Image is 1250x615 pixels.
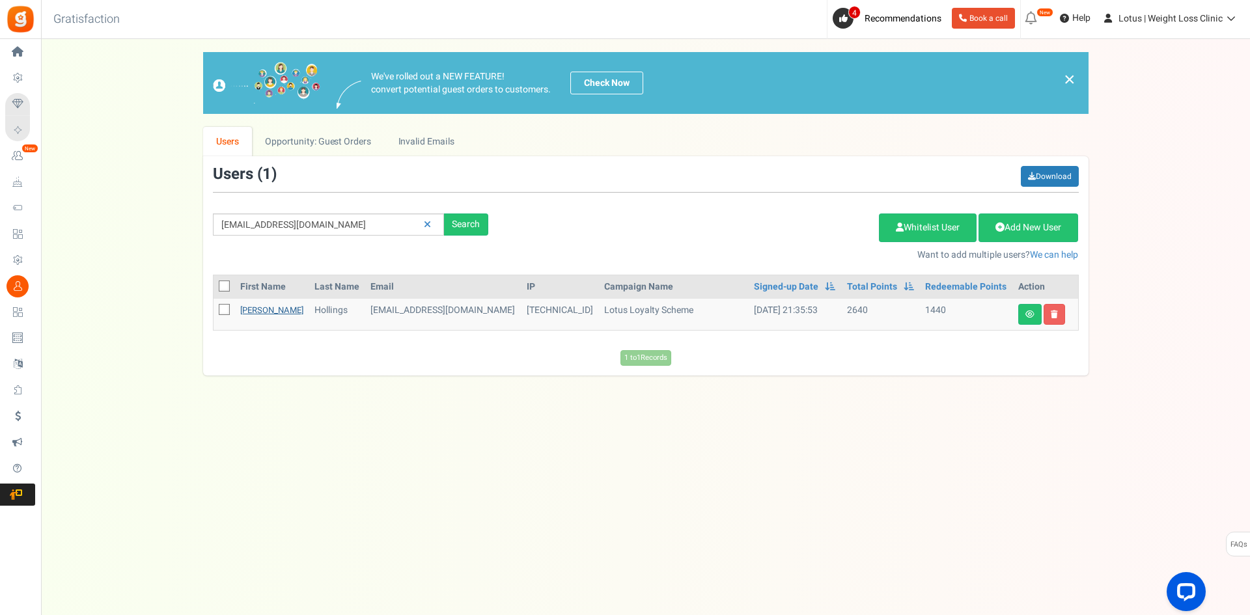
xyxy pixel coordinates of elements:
[235,275,309,299] th: First Name
[842,299,920,330] td: 2640
[309,275,365,299] th: Last Name
[213,62,320,104] img: images
[1051,310,1058,318] i: Delete user
[879,213,977,242] a: Whitelist User
[1118,12,1223,25] span: Lotus | Weight Loss Clinic
[570,72,643,94] a: Check Now
[599,299,749,330] td: Lotus Loyalty Scheme
[749,299,841,330] td: [DATE] 21:35:53
[599,275,749,299] th: Campaign Name
[521,299,599,330] td: [TECHNICAL_ID]
[833,8,947,29] a: 4 Recommendations
[5,145,35,167] a: New
[213,213,444,236] input: Search by email or name
[1013,275,1078,299] th: Action
[865,12,941,25] span: Recommendations
[925,280,1007,294] a: Redeemable Points
[1030,248,1078,262] a: We can help
[920,299,1012,330] td: 1440
[1064,72,1076,87] a: ×
[213,166,277,183] h3: Users ( )
[337,81,361,109] img: images
[1230,532,1247,557] span: FAQs
[21,144,38,153] em: New
[952,8,1015,29] a: Book a call
[1069,12,1090,25] span: Help
[521,275,599,299] th: IP
[1021,166,1079,187] a: Download
[1055,8,1096,29] a: Help
[6,5,35,34] img: Gratisfaction
[252,127,384,156] a: Opportunity: Guest Orders
[754,280,818,294] a: Signed-up Date
[385,127,467,156] a: Invalid Emails
[848,6,861,19] span: 4
[365,299,521,330] td: customer
[203,127,253,156] a: Users
[979,213,1078,242] a: Add New User
[309,299,365,330] td: Hollings
[1036,8,1053,17] em: New
[444,213,488,236] div: Search
[240,304,303,316] a: [PERSON_NAME]
[508,249,1079,262] p: Want to add multiple users?
[417,213,437,236] a: Reset
[1025,310,1035,318] i: View details
[371,70,551,96] p: We've rolled out a NEW FEATURE! convert potential guest orders to customers.
[39,7,134,33] h3: Gratisfaction
[262,163,271,185] span: 1
[365,275,521,299] th: Email
[847,280,897,294] a: Total Points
